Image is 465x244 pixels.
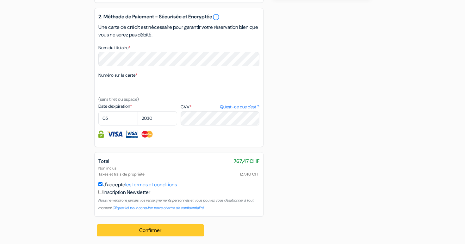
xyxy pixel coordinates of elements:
label: Inscription Newsletter [103,189,150,196]
label: Numéro sur la carte [98,72,137,79]
span: Total [98,158,109,164]
label: J'accepte [103,181,177,189]
button: Confirmer [97,224,204,236]
img: Information de carte de crédit entièrement encryptée et sécurisée [98,131,104,138]
small: Nous ne vendrons jamais vos renseignements personnels et vous pouvez vous désabonner à tout moment. [98,198,254,210]
a: Qu'est-ce que c'est ? [220,104,259,110]
label: Nom du titulaire [98,44,130,51]
h5: 2. Méthode de Paiement - Sécurisée et Encryptée [98,13,259,21]
img: Visa [107,131,123,138]
a: Cliquez ici pour consulter notre chartre de confidentialité. [113,205,204,210]
span: 767,47 CHF [234,157,259,165]
img: Visa Electron [126,131,137,138]
small: (sans tiret ou espace) [98,96,139,102]
a: les termes et conditions [125,181,177,188]
a: error_outline [212,13,220,21]
img: Master Card [141,131,154,138]
p: Une carte de crédit est nécessaire pour garantir votre réservation bien que vous ne serez pas déb... [98,23,259,39]
label: CVV [181,104,259,110]
label: Date d'expiration [98,103,177,110]
div: Non inclus Taxes et frais de propriété [98,165,259,177]
span: 127,40 CHF [240,171,259,177]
